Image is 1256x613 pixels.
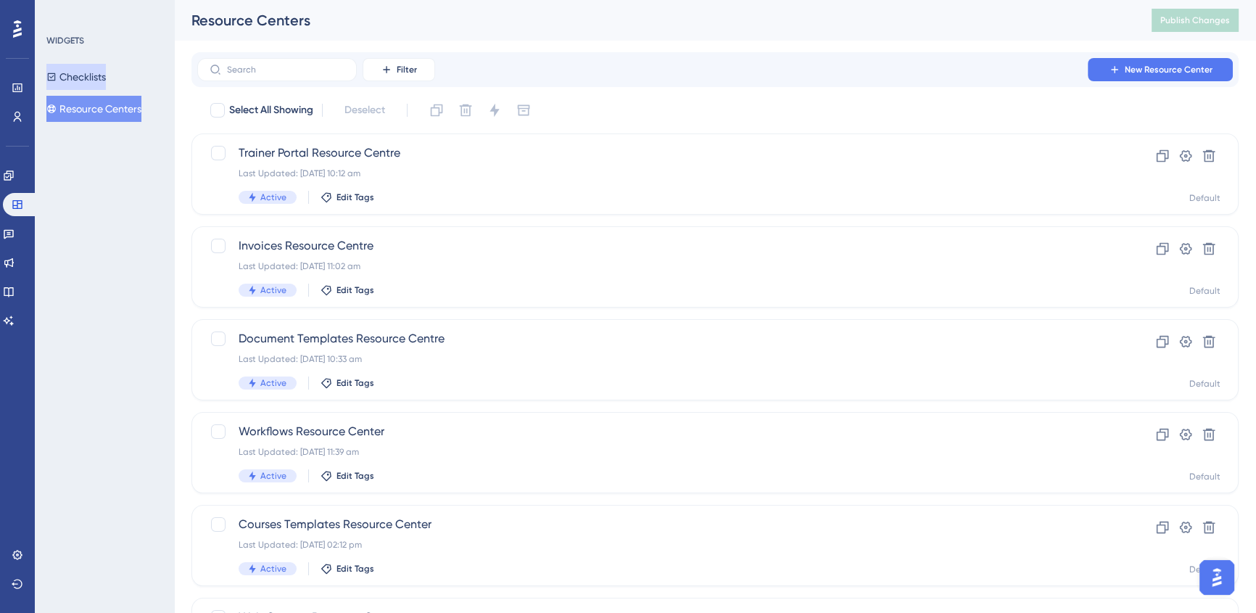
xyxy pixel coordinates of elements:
button: Edit Tags [321,377,374,389]
button: Checklists [46,64,106,90]
button: Publish Changes [1152,9,1239,32]
div: Last Updated: [DATE] 11:39 am [239,446,1075,458]
div: Default [1189,285,1220,297]
span: Active [260,284,286,296]
span: Edit Tags [336,377,374,389]
span: Active [260,470,286,482]
span: Filter [397,64,417,75]
div: Default [1189,471,1220,482]
span: Active [260,377,286,389]
div: Last Updated: [DATE] 11:02 am [239,260,1075,272]
span: Edit Tags [336,192,374,203]
div: Default [1189,192,1220,204]
span: Deselect [344,102,385,119]
div: Last Updated: [DATE] 10:33 am [239,353,1075,365]
span: Invoices Resource Centre [239,237,1075,255]
div: Default [1189,378,1220,390]
span: Edit Tags [336,563,374,575]
div: Default [1189,564,1220,575]
span: Edit Tags [336,284,374,296]
div: Last Updated: [DATE] 02:12 pm [239,539,1075,551]
span: Document Templates Resource Centre [239,330,1075,347]
span: Courses Templates Resource Center [239,516,1075,533]
span: Active [260,192,286,203]
span: Select All Showing [229,102,313,119]
button: Edit Tags [321,470,374,482]
button: Deselect [331,97,398,123]
div: WIDGETS [46,35,84,46]
button: Resource Centers [46,96,141,122]
span: Edit Tags [336,470,374,482]
button: New Resource Center [1088,58,1233,81]
button: Edit Tags [321,563,374,575]
span: New Resource Center [1125,64,1212,75]
span: Workflows Resource Center [239,423,1075,440]
button: Edit Tags [321,284,374,296]
div: Last Updated: [DATE] 10:12 am [239,168,1075,179]
span: Publish Changes [1160,15,1230,26]
button: Edit Tags [321,192,374,203]
button: Filter [363,58,435,81]
input: Search [227,65,344,75]
iframe: UserGuiding AI Assistant Launcher [1195,556,1239,599]
span: Trainer Portal Resource Centre [239,144,1075,162]
div: Resource Centers [191,10,1115,30]
span: Active [260,563,286,575]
